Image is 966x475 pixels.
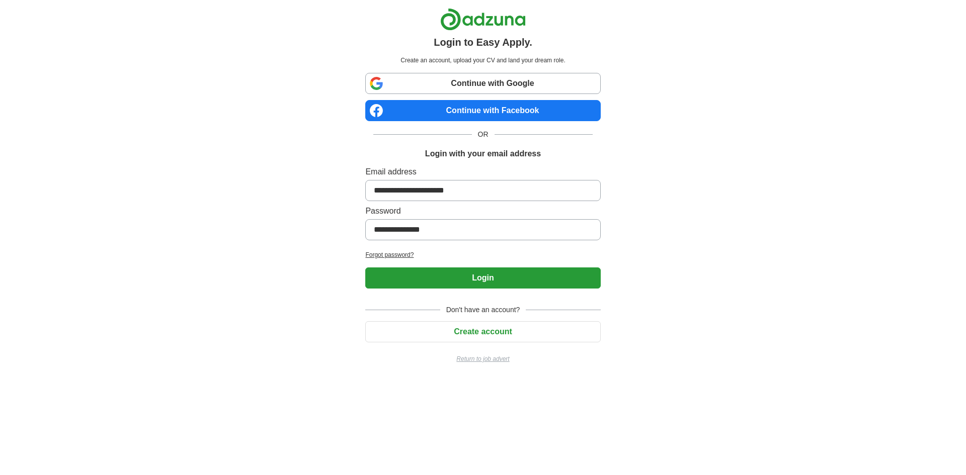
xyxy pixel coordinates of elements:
a: Return to job advert [365,354,600,363]
button: Create account [365,321,600,342]
button: Login [365,267,600,289]
a: Continue with Google [365,73,600,94]
label: Password [365,205,600,217]
a: Create account [365,327,600,336]
h1: Login with your email address [425,148,541,160]
img: Adzuna logo [440,8,526,31]
span: OR [472,129,495,140]
h1: Login to Easy Apply. [434,35,532,50]
a: Continue with Facebook [365,100,600,121]
span: Don't have an account? [440,305,526,315]
a: Forgot password? [365,250,600,259]
p: Create an account, upload your CV and land your dream role. [367,56,598,65]
label: Email address [365,166,600,178]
